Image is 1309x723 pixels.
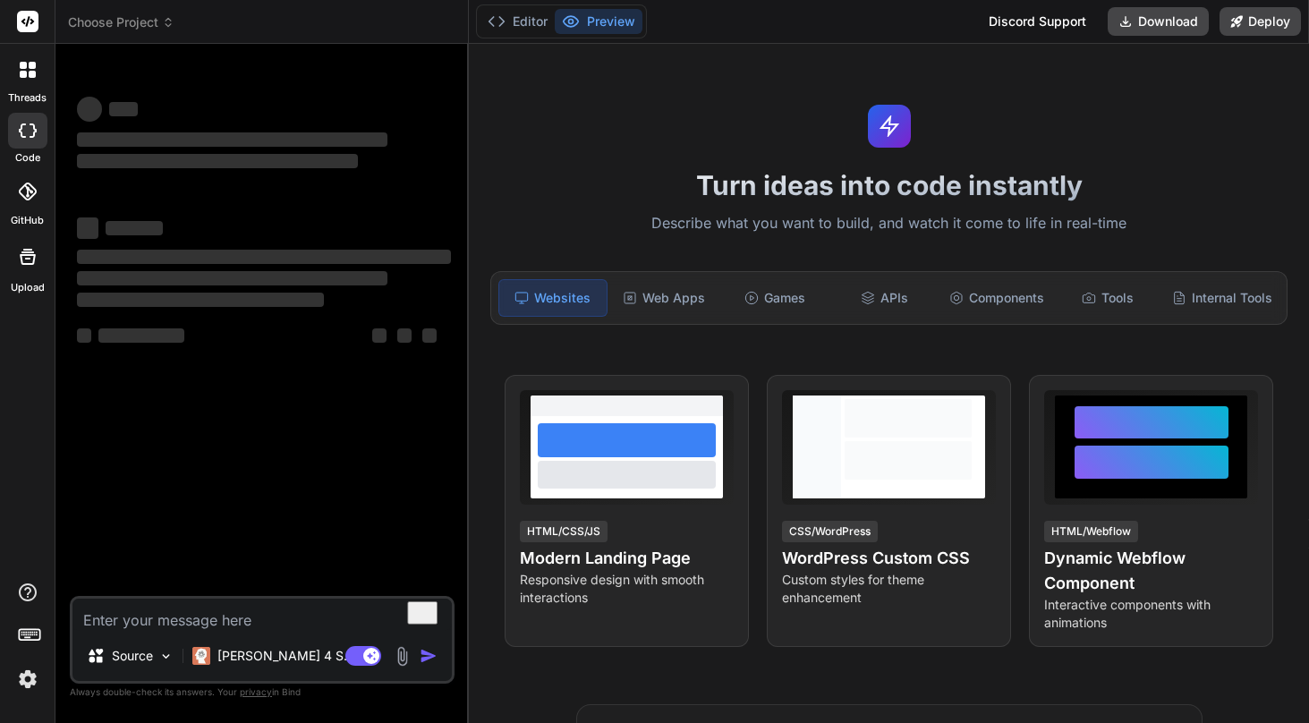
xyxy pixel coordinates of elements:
[782,521,878,542] div: CSS/WordPress
[1108,7,1209,36] button: Download
[77,154,358,168] span: ‌
[77,132,387,147] span: ‌
[520,571,734,607] p: Responsive design with smooth interactions
[11,213,44,228] label: GitHub
[480,9,555,34] button: Editor
[11,280,45,295] label: Upload
[611,279,718,317] div: Web Apps
[98,328,184,343] span: ‌
[1044,521,1138,542] div: HTML/Webflow
[106,221,163,235] span: ‌
[397,328,412,343] span: ‌
[77,328,91,343] span: ‌
[77,293,324,307] span: ‌
[420,647,438,665] img: icon
[109,102,138,116] span: ‌
[1220,7,1301,36] button: Deploy
[422,328,437,343] span: ‌
[1044,546,1258,596] h4: Dynamic Webflow Component
[217,647,351,665] p: [PERSON_NAME] 4 S..
[192,647,210,665] img: Claude 4 Sonnet
[77,97,102,122] span: ‌
[15,150,40,166] label: code
[68,13,174,31] span: Choose Project
[77,271,387,285] span: ‌
[831,279,938,317] div: APIs
[480,169,1298,201] h1: Turn ideas into code instantly
[782,546,996,571] h4: WordPress Custom CSS
[782,571,996,607] p: Custom styles for theme enhancement
[77,250,451,264] span: ‌
[978,7,1097,36] div: Discord Support
[77,217,98,239] span: ‌
[13,664,43,694] img: settings
[240,686,272,697] span: privacy
[555,9,642,34] button: Preview
[70,684,455,701] p: Always double-check its answers. Your in Bind
[1055,279,1161,317] div: Tools
[480,212,1298,235] p: Describe what you want to build, and watch it come to life in real-time
[72,599,452,631] textarea: To enrich screen reader interactions, please activate Accessibility in Grammarly extension settings
[942,279,1051,317] div: Components
[520,521,608,542] div: HTML/CSS/JS
[1044,596,1258,632] p: Interactive components with animations
[1165,279,1279,317] div: Internal Tools
[392,646,412,667] img: attachment
[498,279,607,317] div: Websites
[112,647,153,665] p: Source
[8,90,47,106] label: threads
[372,328,387,343] span: ‌
[520,546,734,571] h4: Modern Landing Page
[721,279,828,317] div: Games
[158,649,174,664] img: Pick Models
